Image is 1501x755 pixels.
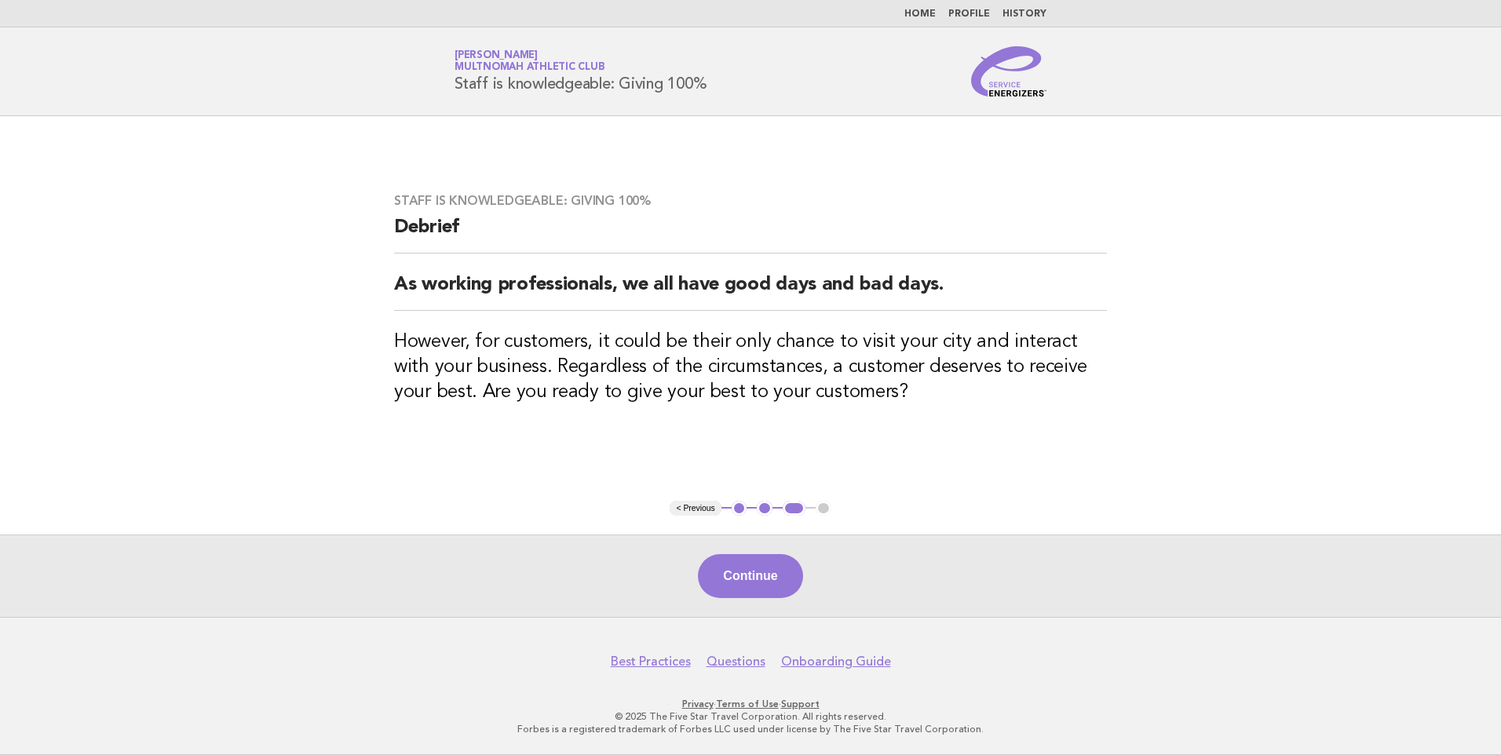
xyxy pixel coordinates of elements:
a: Best Practices [611,654,691,669]
button: < Previous [670,501,721,516]
button: 1 [732,501,747,516]
p: Forbes is a registered trademark of Forbes LLC used under license by The Five Star Travel Corpora... [270,723,1231,735]
h2: As working professionals, we all have good days and bad days. [394,272,1107,311]
a: History [1002,9,1046,19]
button: 2 [757,501,772,516]
a: Terms of Use [716,698,779,709]
h2: Debrief [394,215,1107,253]
span: Multnomah Athletic Club [455,63,604,73]
img: Service Energizers [971,46,1046,97]
p: © 2025 The Five Star Travel Corporation. All rights reserved. [270,710,1231,723]
a: Privacy [682,698,714,709]
a: Onboarding Guide [781,654,891,669]
a: Profile [948,9,990,19]
h1: Staff is knowledgeable: Giving 100% [455,51,707,92]
h3: However, for customers, it could be their only chance to visit your city and interact with your b... [394,330,1107,405]
a: Questions [707,654,765,669]
button: 3 [783,501,805,516]
h3: Staff is knowledgeable: Giving 100% [394,193,1107,209]
a: Home [904,9,936,19]
a: [PERSON_NAME]Multnomah Athletic Club [455,50,604,72]
p: · · [270,698,1231,710]
button: Continue [698,554,802,598]
a: Support [781,698,820,709]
